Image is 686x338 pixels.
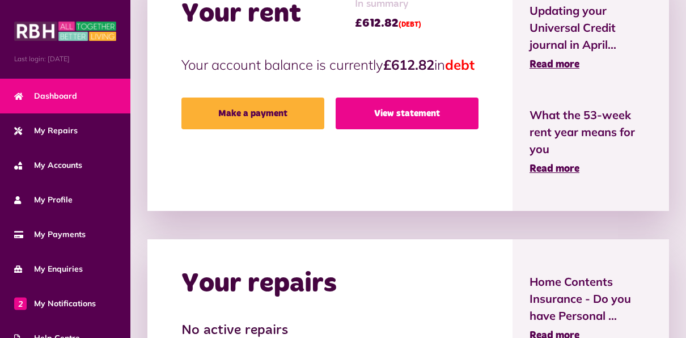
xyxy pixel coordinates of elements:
span: My Notifications [14,298,96,310]
a: What the 53-week rent year means for you Read more [530,107,652,177]
strong: £612.82 [383,56,434,73]
span: My Accounts [14,159,82,171]
p: Your account balance is currently in [181,54,478,75]
span: Read more [530,60,579,70]
span: My Repairs [14,125,78,137]
a: Updating your Universal Credit journal in April... Read more [530,2,652,73]
a: View statement [336,98,478,129]
span: My Profile [14,194,73,206]
span: debt [445,56,475,73]
span: Dashboard [14,90,77,102]
span: (DEBT) [399,22,421,28]
span: Read more [530,164,579,174]
span: Updating your Universal Credit journal in April... [530,2,652,53]
span: Home Contents Insurance - Do you have Personal ... [530,273,652,324]
h2: Your repairs [181,268,337,301]
span: What the 53-week rent year means for you [530,107,652,158]
img: MyRBH [14,20,116,43]
span: 2 [14,297,27,310]
span: £612.82 [355,15,421,32]
span: My Enquiries [14,263,83,275]
span: My Payments [14,229,86,240]
span: Last login: [DATE] [14,54,116,64]
a: Make a payment [181,98,324,129]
